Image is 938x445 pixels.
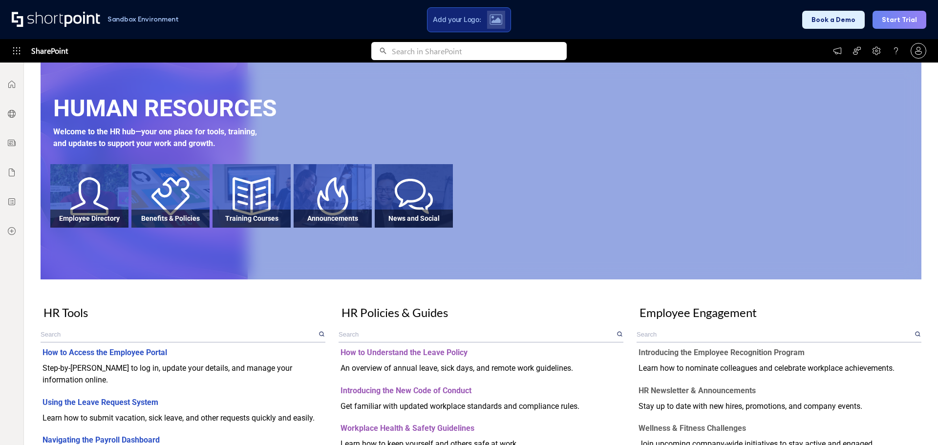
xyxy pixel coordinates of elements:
span: Employee Engagement [640,305,757,319]
input: Search [637,327,913,342]
img: Upload logo [490,14,502,25]
button: Book a Demo [802,11,865,29]
span: and updates to support your work and growth. [53,139,215,148]
span: HR Tools [43,305,88,319]
span: HUMAN RESOURCES [53,94,277,122]
button: Start Trial [873,11,926,29]
div: Using the Leave Request System [43,397,323,408]
span: Welcome to the HR hub—your one place for tools, training, [53,127,257,136]
div: News and Social [377,214,450,222]
div: HR Newsletter & Announcements [639,385,919,397]
div: Get familiar with updated workplace standards and compliance rules. [341,401,621,412]
input: Search [41,327,317,342]
div: Introducing the New Code of Conduct [341,385,621,397]
a: Benefits & Policies [131,164,210,228]
div: Training Courses [215,214,288,222]
h1: Sandbox Environment [107,17,179,22]
span: Add your Logo: [433,15,481,24]
div: Wellness & Fitness Challenges [639,423,919,434]
a: Announcements [294,164,372,228]
iframe: Chat Widget [762,332,938,445]
div: Benefits & Policies [134,214,207,222]
a: News and Social [375,164,453,228]
span: SharePoint [31,39,68,63]
div: Employee Directory [53,214,126,222]
input: Search in SharePoint [392,42,567,60]
div: Step-by-[PERSON_NAME] to log in, update your details, and manage your information online. [43,362,323,386]
div: Workplace Health & Safety Guidelines [341,423,621,434]
a: Employee Directory [50,164,128,228]
input: Search [339,327,615,342]
div: Learn how to nominate colleagues and celebrate workplace achievements. [639,362,919,374]
div: Stay up to date with new hires, promotions, and company events. [639,401,919,412]
span: HR Policies & Guides [341,305,448,319]
div: Introducing the Employee Recognition Program [639,347,919,359]
div: Learn how to submit vacation, sick leave, and other requests quickly and easily. [43,412,323,424]
a: Training Courses [213,164,291,228]
div: How to Understand the Leave Policy [341,347,621,359]
div: How to Access the Employee Portal [43,347,323,359]
div: An overview of annual leave, sick days, and remote work guidelines. [341,362,621,374]
div: Announcements [296,214,369,222]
